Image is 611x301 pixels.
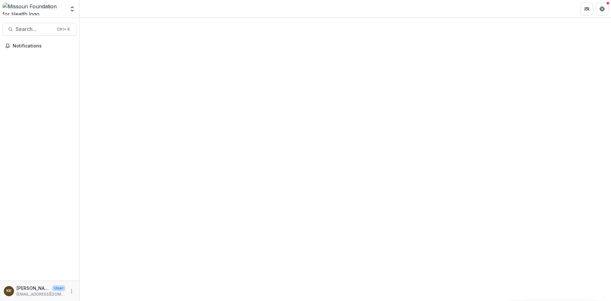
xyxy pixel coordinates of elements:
[82,4,109,13] nav: breadcrumb
[580,3,593,15] button: Partners
[13,43,74,49] span: Notifications
[3,3,65,15] img: Missouri Foundation for Health logo
[52,285,65,291] p: User
[68,3,77,15] button: Open entity switcher
[6,289,11,293] div: Katie Kaufmann
[17,291,65,297] p: [EMAIL_ADDRESS][DOMAIN_NAME]
[3,23,77,36] button: Search...
[68,287,75,295] button: More
[56,26,71,33] div: Ctrl + K
[596,3,608,15] button: Get Help
[16,26,53,32] span: Search...
[17,285,50,291] p: [PERSON_NAME]
[3,41,77,51] button: Notifications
